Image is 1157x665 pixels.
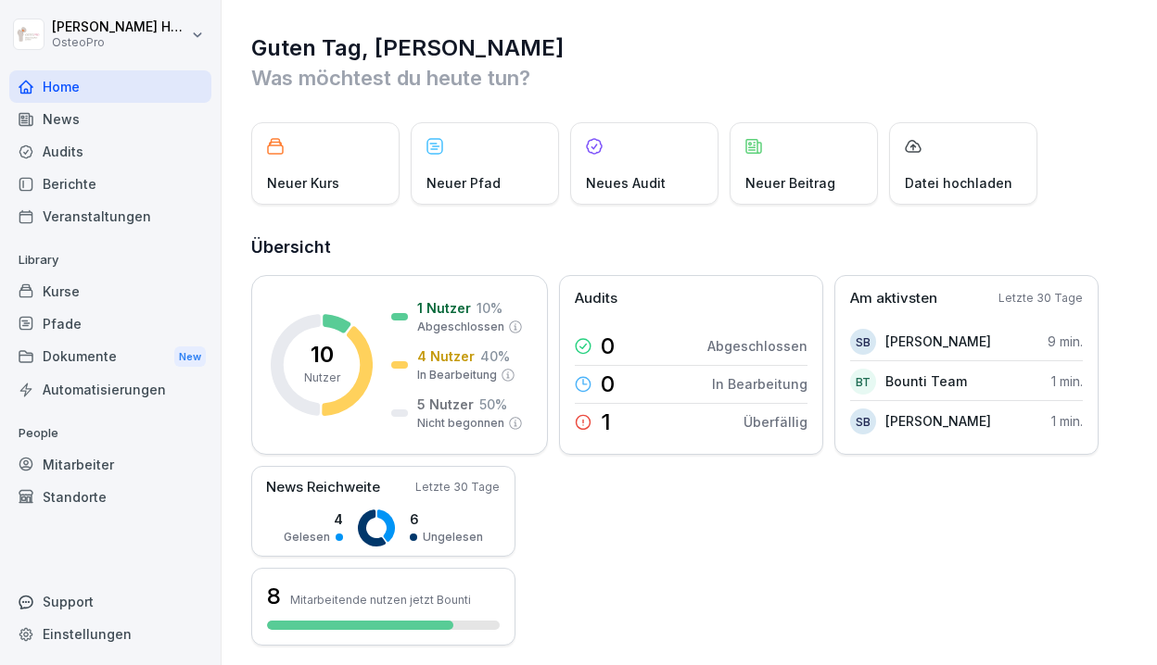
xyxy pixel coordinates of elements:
p: Datei hochladen [905,173,1012,193]
p: 1 min. [1051,371,1083,391]
p: Überfällig [744,412,807,432]
p: 0 [601,373,615,395]
div: New [174,346,206,368]
p: Bounti Team [885,371,967,391]
p: In Bearbeitung [417,367,497,383]
p: 5 Nutzer [417,395,474,414]
p: Nutzer [304,370,340,386]
p: Letzte 30 Tage [415,479,500,496]
p: [PERSON_NAME] [885,332,991,351]
p: Abgeschlossen [707,336,807,356]
p: 40 % [480,346,510,366]
p: 6 [410,509,483,529]
p: 1 Nutzer [417,298,471,318]
p: Neues Audit [586,173,666,193]
p: News Reichweite [266,477,380,498]
a: Mitarbeiter [9,448,211,481]
p: Abgeschlossen [417,319,504,335]
p: 4 Nutzer [417,346,475,366]
p: Library [9,245,211,275]
p: OsteoPro [52,36,187,49]
p: 0 [601,335,615,358]
a: DokumenteNew [9,340,211,374]
p: Audits [575,288,617,309]
p: 1 [601,411,611,433]
p: Ungelesen [423,529,483,546]
a: Kurse [9,275,211,307]
p: [PERSON_NAME] [885,411,991,431]
div: SB [850,329,876,355]
p: Nicht begonnen [417,415,504,432]
p: Am aktivsten [850,288,937,309]
p: 4 [284,509,343,529]
p: Gelesen [284,529,330,546]
div: SB [850,408,876,434]
a: Standorte [9,481,211,513]
a: News [9,103,211,135]
a: Einstellungen [9,618,211,650]
h3: 8 [267,581,281,612]
p: Mitarbeitende nutzen jetzt Bounti [290,593,471,607]
p: 1 min. [1051,411,1083,431]
p: Letzte 30 Tage [998,290,1083,307]
p: 9 min. [1048,332,1083,351]
a: Automatisierungen [9,373,211,406]
h1: Guten Tag, [PERSON_NAME] [251,33,1129,63]
h2: Übersicht [251,234,1129,260]
p: Was möchtest du heute tun? [251,63,1129,93]
p: 10 % [477,298,502,318]
p: People [9,419,211,448]
div: Support [9,585,211,618]
a: Veranstaltungen [9,200,211,232]
p: 50 % [479,395,507,414]
p: In Bearbeitung [712,374,807,394]
div: Dokumente [9,340,211,374]
p: Neuer Pfad [426,173,501,193]
a: Berichte [9,168,211,200]
p: [PERSON_NAME] Hennig [52,19,187,35]
p: Neuer Kurs [267,173,339,193]
a: Pfade [9,307,211,340]
a: Audits [9,135,211,168]
p: Neuer Beitrag [745,173,835,193]
div: BT [850,369,876,395]
a: Home [9,70,211,103]
p: 10 [311,344,334,366]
